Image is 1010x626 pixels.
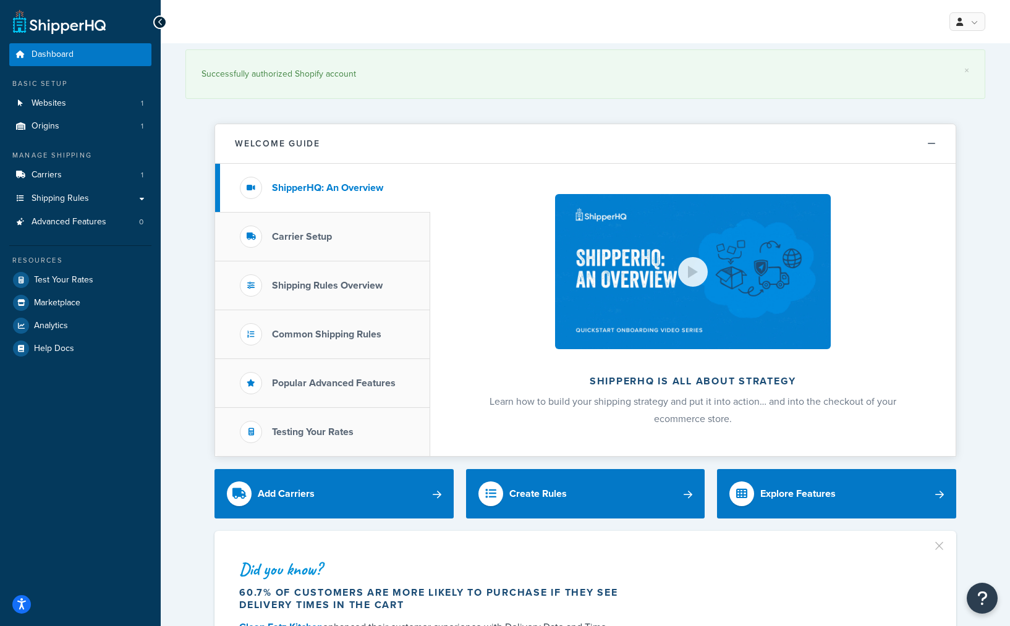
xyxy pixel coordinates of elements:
[141,121,143,132] span: 1
[9,43,151,66] a: Dashboard
[9,292,151,314] a: Marketplace
[9,315,151,337] a: Analytics
[9,337,151,360] a: Help Docs
[139,217,143,227] span: 0
[214,469,454,518] a: Add Carriers
[272,280,383,291] h3: Shipping Rules Overview
[9,78,151,89] div: Basic Setup
[32,170,62,180] span: Carriers
[9,115,151,138] li: Origins
[141,98,143,109] span: 1
[9,211,151,234] li: Advanced Features
[32,193,89,204] span: Shipping Rules
[9,255,151,266] div: Resources
[9,211,151,234] a: Advanced Features0
[34,344,74,354] span: Help Docs
[272,329,381,340] h3: Common Shipping Rules
[32,217,106,227] span: Advanced Features
[9,187,151,210] a: Shipping Rules
[34,321,68,331] span: Analytics
[258,485,315,502] div: Add Carriers
[34,275,93,286] span: Test Your Rates
[32,49,74,60] span: Dashboard
[34,298,80,308] span: Marketplace
[9,115,151,138] a: Origins1
[202,66,969,83] div: Successfully authorized Shopify account
[9,164,151,187] li: Carriers
[272,426,354,438] h3: Testing Your Rates
[9,164,151,187] a: Carriers1
[490,394,896,426] span: Learn how to build your shipping strategy and put it into action… and into the checkout of your e...
[239,560,630,578] div: Did you know?
[272,182,383,193] h3: ShipperHQ: An Overview
[717,469,956,518] a: Explore Features
[760,485,836,502] div: Explore Features
[9,269,151,291] a: Test Your Rates
[32,98,66,109] span: Websites
[9,92,151,115] a: Websites1
[509,485,567,502] div: Create Rules
[555,194,831,349] img: ShipperHQ is all about strategy
[463,376,923,387] h2: ShipperHQ is all about strategy
[967,583,998,614] button: Open Resource Center
[272,378,396,389] h3: Popular Advanced Features
[239,586,630,611] div: 60.7% of customers are more likely to purchase if they see delivery times in the cart
[964,66,969,75] a: ×
[9,150,151,161] div: Manage Shipping
[9,92,151,115] li: Websites
[272,231,332,242] h3: Carrier Setup
[466,469,705,518] a: Create Rules
[32,121,59,132] span: Origins
[235,139,320,148] h2: Welcome Guide
[215,124,956,164] button: Welcome Guide
[141,170,143,180] span: 1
